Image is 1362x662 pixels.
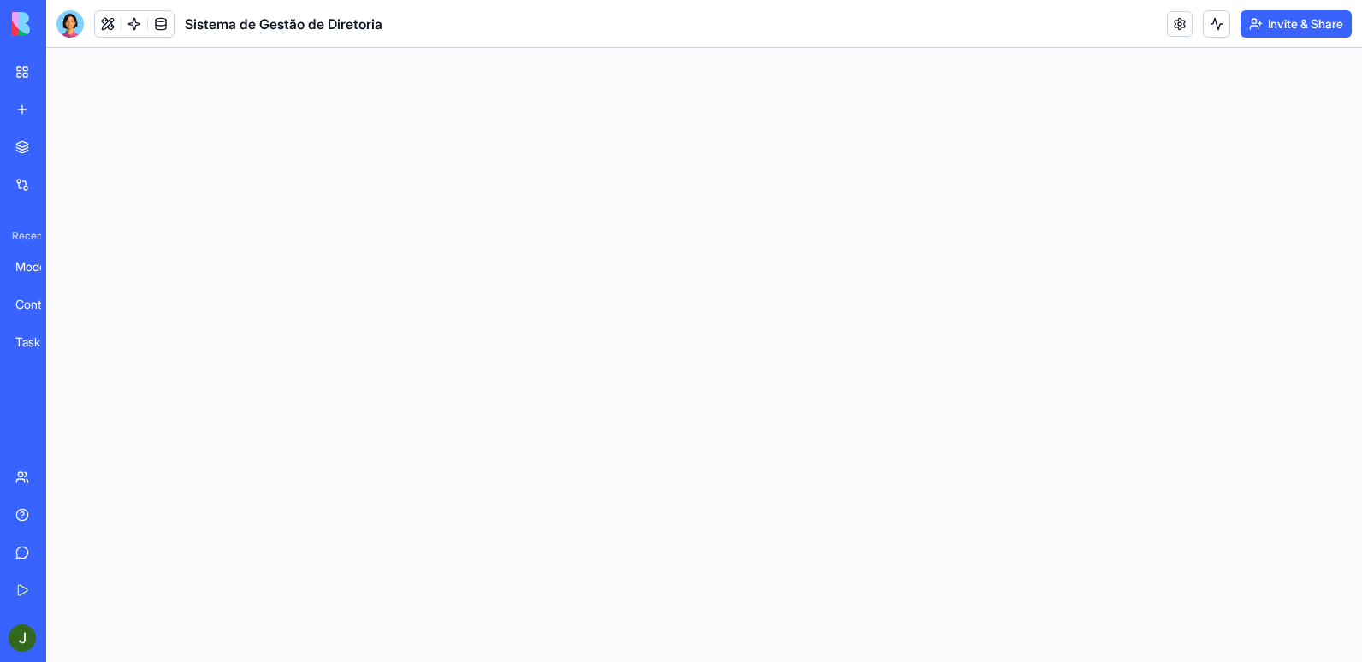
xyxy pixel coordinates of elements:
[185,14,382,34] span: Sistema de Gestão de Diretoria
[1241,10,1352,38] button: Invite & Share
[5,229,41,243] span: Recent
[15,258,63,275] div: Modern Team Project Planner
[15,334,63,351] div: Task Manager
[5,287,74,322] a: Content Calendar Genius
[5,250,74,284] a: Modern Team Project Planner
[9,624,36,652] img: ACg8ocIspyNl0f8hfb4bAaA_S6oWeVfi_hJl_GBqU1fh7dCzgWM2xw=s96-c
[15,296,63,313] div: Content Calendar Genius
[5,325,74,359] a: Task Manager
[12,12,118,36] img: logo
